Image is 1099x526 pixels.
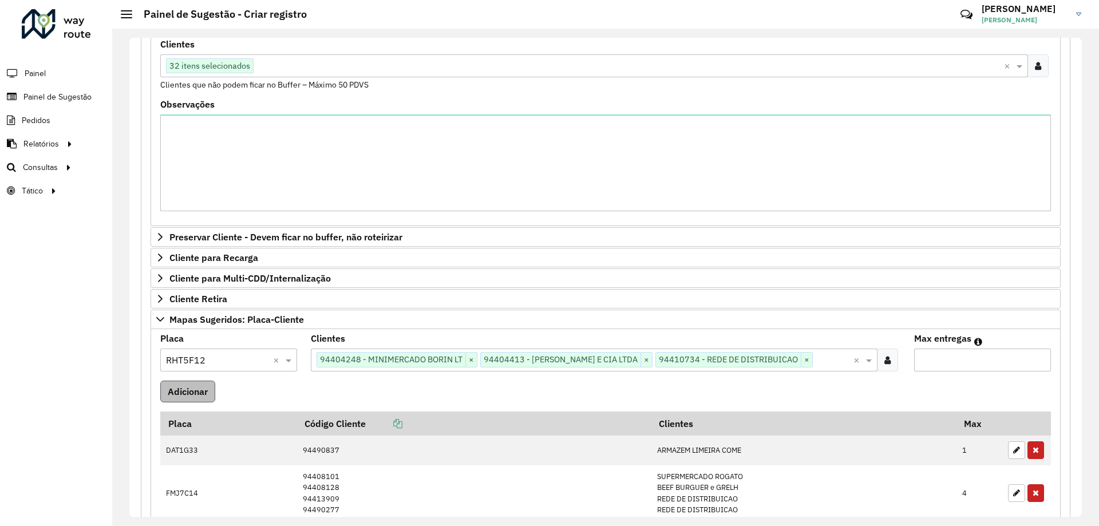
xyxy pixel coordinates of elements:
[22,114,50,126] span: Pedidos
[954,2,979,27] a: Contato Rápido
[151,35,1061,226] div: Priorizar Cliente - Não podem ficar no buffer
[297,436,651,465] td: 94490837
[982,3,1068,14] h3: [PERSON_NAME]
[317,353,465,366] span: 94404248 - MINIMERCADO BORIN LT
[151,248,1061,267] a: Cliente para Recarga
[465,353,477,367] span: ×
[151,310,1061,329] a: Mapas Sugeridos: Placa-Cliente
[651,436,956,465] td: ARMAZEM LIMEIRA COME
[169,253,258,262] span: Cliente para Recarga
[956,436,1002,465] td: 1
[169,274,331,283] span: Cliente para Multi-CDD/Internalização
[311,331,345,345] label: Clientes
[956,465,1002,521] td: 4
[651,465,956,521] td: SUPERMERCADO ROGATO BEEF BURGUER e GRELH REDE DE DISTRIBUICAO REDE DE DISTRIBUICAO
[366,418,402,429] a: Copiar
[23,161,58,173] span: Consultas
[151,268,1061,288] a: Cliente para Multi-CDD/Internalização
[297,465,651,521] td: 94408101 94408128 94413909 94490277
[160,80,369,90] small: Clientes que não podem ficar no Buffer – Máximo 50 PDVS
[914,331,971,345] label: Max entregas
[853,353,863,367] span: Clear all
[641,353,652,367] span: ×
[160,436,297,465] td: DAT1G33
[151,289,1061,309] a: Cliente Retira
[982,15,1068,25] span: [PERSON_NAME]
[160,37,195,51] label: Clientes
[160,97,215,111] label: Observações
[297,412,651,436] th: Código Cliente
[801,353,812,367] span: ×
[23,91,92,103] span: Painel de Sugestão
[167,59,253,73] span: 32 itens selecionados
[656,353,801,366] span: 94410734 - REDE DE DISTRIBUICAO
[23,138,59,150] span: Relatórios
[974,337,982,346] em: Máximo de clientes que serão colocados na mesma rota com os clientes informados
[956,412,1002,436] th: Max
[160,412,297,436] th: Placa
[273,353,283,367] span: Clear all
[160,381,215,402] button: Adicionar
[160,331,184,345] label: Placa
[169,232,402,242] span: Preservar Cliente - Devem ficar no buffer, não roteirizar
[651,412,956,436] th: Clientes
[1004,59,1014,73] span: Clear all
[22,185,43,197] span: Tático
[169,315,304,324] span: Mapas Sugeridos: Placa-Cliente
[169,294,227,303] span: Cliente Retira
[25,68,46,80] span: Painel
[160,465,297,521] td: FMJ7C14
[481,353,641,366] span: 94404413 - [PERSON_NAME] E CIA LTDA
[151,227,1061,247] a: Preservar Cliente - Devem ficar no buffer, não roteirizar
[132,8,307,21] h2: Painel de Sugestão - Criar registro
